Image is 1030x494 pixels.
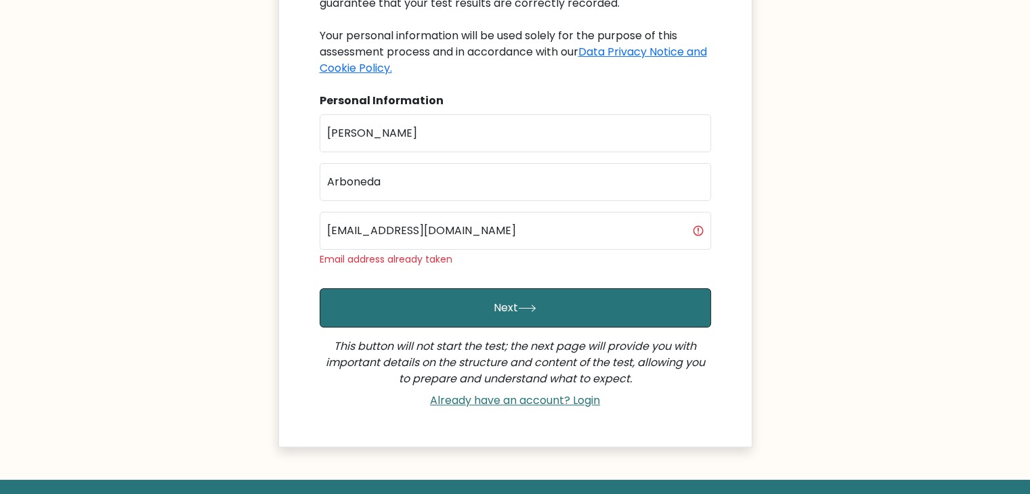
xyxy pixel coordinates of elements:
[425,392,605,408] a: Already have an account? Login
[320,93,711,109] div: Personal Information
[320,252,711,267] div: Email address already taken
[320,163,711,201] input: Last name
[320,114,711,152] input: First name
[320,212,711,250] input: Email
[326,338,705,386] i: This button will not start the test; the next page will provide you with important details on the...
[320,288,711,328] button: Next
[320,44,707,76] a: Data Privacy Notice and Cookie Policy.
